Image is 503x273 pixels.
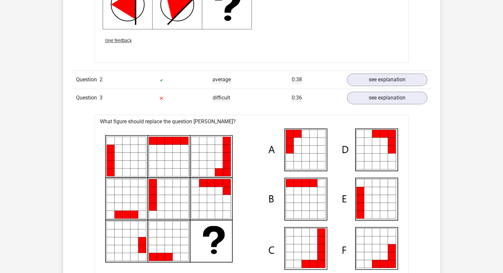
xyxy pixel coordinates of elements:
[292,95,302,101] span: 0:36
[100,95,103,101] span: 3
[213,95,230,101] span: difficult
[105,38,132,43] span: Give feedback
[347,92,427,104] a: see explanation
[76,76,100,84] span: Question
[292,76,302,83] span: 0:38
[76,94,100,102] span: Question
[100,76,103,83] span: 2
[347,73,427,86] a: see explanation
[212,76,231,83] span: average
